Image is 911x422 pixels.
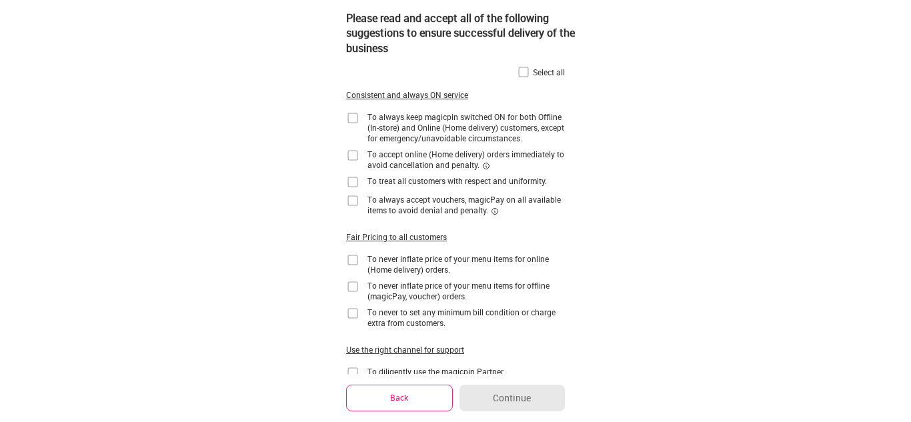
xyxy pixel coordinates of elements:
div: To never inflate price of your menu items for online (Home delivery) orders. [367,253,565,275]
img: home-delivery-unchecked-checkbox-icon.f10e6f61.svg [346,149,359,162]
img: home-delivery-unchecked-checkbox-icon.f10e6f61.svg [346,194,359,207]
img: home-delivery-unchecked-checkbox-icon.f10e6f61.svg [346,280,359,293]
div: Consistent and always ON service [346,89,468,101]
button: Back [346,385,453,411]
div: To accept online (Home delivery) orders immediately to avoid cancellation and penalty. [367,149,565,170]
img: home-delivery-unchecked-checkbox-icon.f10e6f61.svg [346,111,359,125]
div: Select all [533,67,565,77]
div: Use the right channel for support [346,344,464,355]
div: To diligently use the magicpin Partner Dashboard/Orderhere Application and also use all promotion... [367,366,565,398]
img: home-delivery-unchecked-checkbox-icon.f10e6f61.svg [346,175,359,189]
div: To treat all customers with respect and uniformity. [367,175,547,186]
div: To never inflate price of your menu items for offline (magicPay, voucher) orders. [367,280,565,301]
button: Continue [460,385,565,411]
img: home-delivery-unchecked-checkbox-icon.f10e6f61.svg [346,307,359,320]
img: home-delivery-unchecked-checkbox-icon.f10e6f61.svg [346,366,359,379]
div: To always keep magicpin switched ON for both Offline (In-store) and Online (Home delivery) custom... [367,111,565,143]
div: Fair Pricing to all customers [346,231,447,243]
div: To never to set any minimum bill condition or charge extra from customers. [367,307,565,328]
div: To always accept vouchers, magicPay on all available items to avoid denial and penalty. [367,194,565,215]
img: informationCircleBlack.2195f373.svg [482,162,490,170]
img: informationCircleBlack.2195f373.svg [491,207,499,215]
img: home-delivery-unchecked-checkbox-icon.f10e6f61.svg [517,65,530,79]
img: home-delivery-unchecked-checkbox-icon.f10e6f61.svg [346,253,359,267]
